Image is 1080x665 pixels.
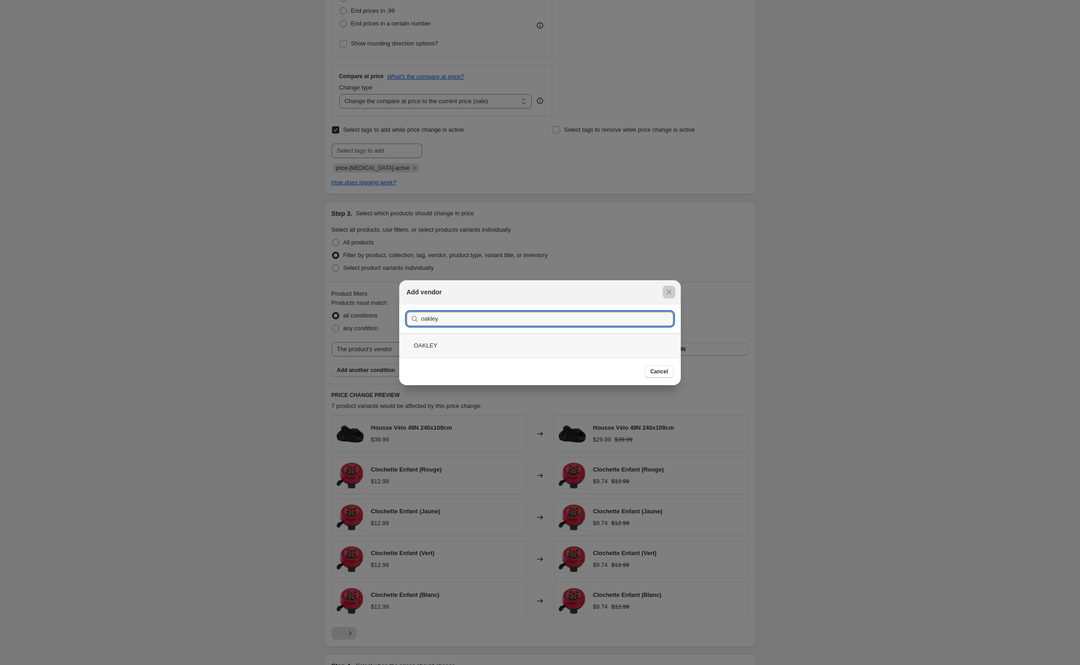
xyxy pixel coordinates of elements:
span: Cancel [650,368,668,375]
button: Cancel [645,365,674,378]
div: OAKLEY [399,333,681,357]
button: Close [663,286,675,298]
input: Search vendors [421,312,674,326]
h2: Add vendor [406,288,442,297]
